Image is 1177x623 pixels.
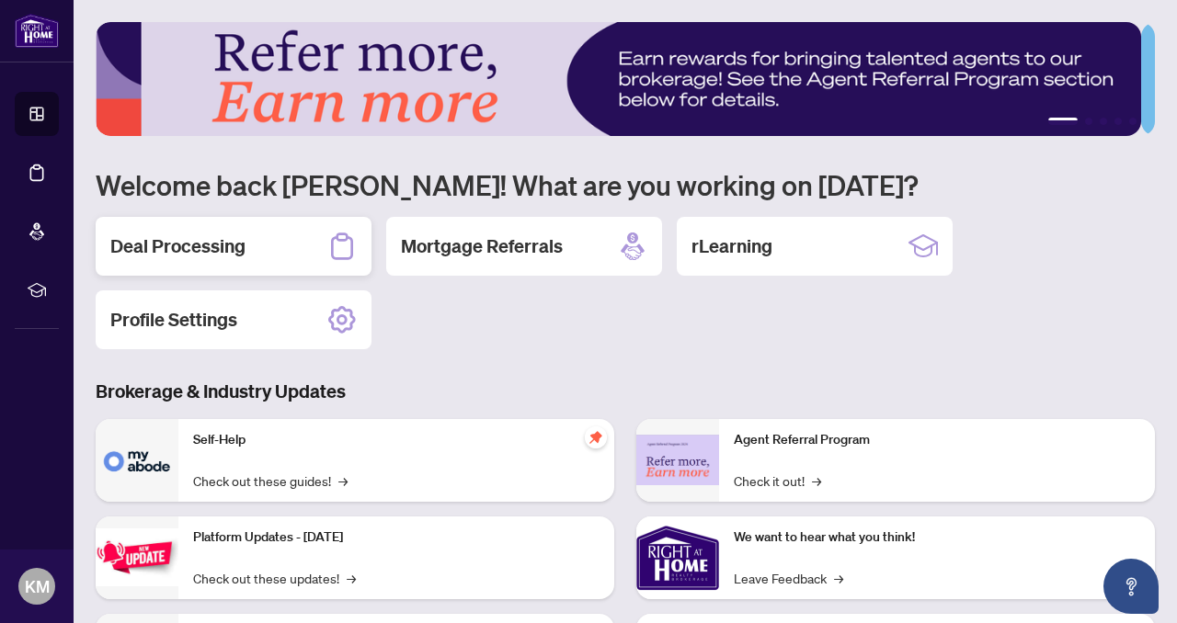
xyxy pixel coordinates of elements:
button: 3 [1100,118,1107,125]
h3: Brokerage & Industry Updates [96,379,1155,404]
button: 4 [1114,118,1122,125]
img: Slide 0 [96,22,1141,136]
h2: Profile Settings [110,307,237,333]
a: Check out these updates!→ [193,568,356,588]
span: → [834,568,843,588]
button: 1 [1048,118,1078,125]
span: → [812,470,821,491]
img: Self-Help [96,419,178,502]
span: → [338,470,348,491]
a: Check it out!→ [734,470,821,491]
h1: Welcome back [PERSON_NAME]! What are you working on [DATE]? [96,167,1155,202]
span: → [347,568,356,588]
p: We want to hear what you think! [734,527,1140,548]
img: logo [15,14,59,48]
img: Agent Referral Program [636,435,719,485]
span: pushpin [585,426,607,448]
a: Check out these guides!→ [193,470,348,491]
button: 2 [1085,118,1092,125]
h2: rLearning [691,233,772,259]
p: Self-Help [193,430,600,450]
img: Platform Updates - July 21, 2025 [96,528,178,586]
a: Leave Feedback→ [734,568,843,588]
button: 5 [1129,118,1137,125]
span: KM [25,573,50,599]
h2: Mortgage Referrals [401,233,563,259]
p: Platform Updates - [DATE] [193,527,600,548]
button: Open asap [1103,559,1159,614]
img: We want to hear what you think! [636,516,719,599]
h2: Deal Processing [110,233,246,259]
p: Agent Referral Program [734,430,1140,450]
